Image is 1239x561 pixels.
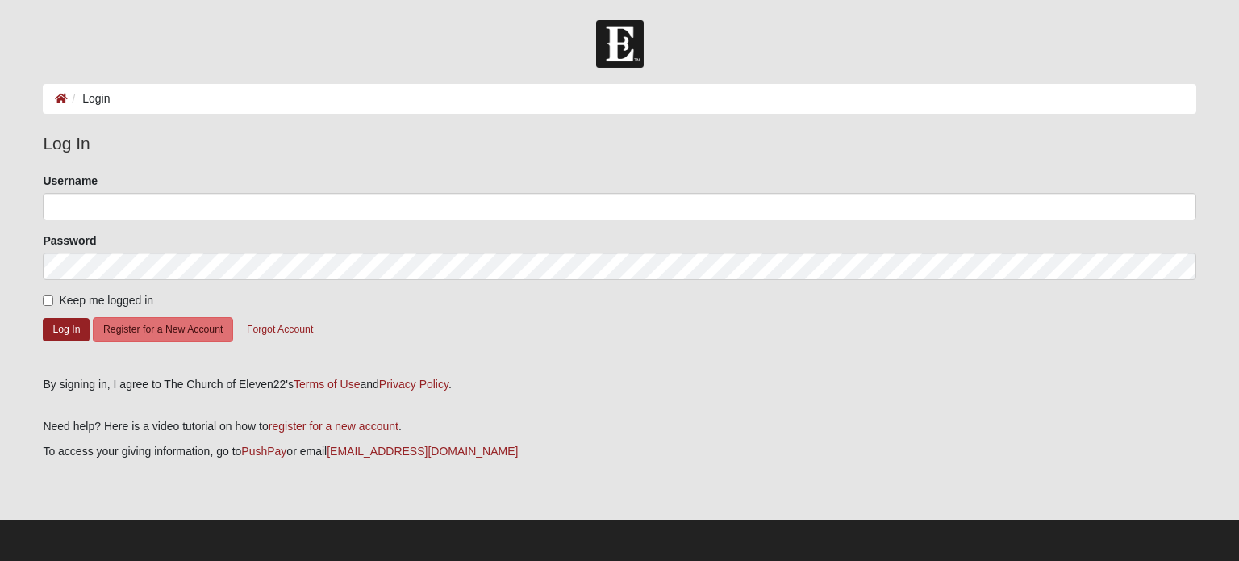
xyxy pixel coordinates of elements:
a: Privacy Policy [379,378,448,391]
li: Login [68,90,110,107]
p: To access your giving information, go to or email [43,443,1195,460]
span: Keep me logged in [59,294,153,307]
button: Register for a New Account [93,317,233,342]
div: By signing in, I agree to The Church of Eleven22's and . [43,376,1195,393]
a: Terms of Use [294,378,360,391]
a: PushPay [241,445,286,458]
img: Church of Eleven22 Logo [596,20,644,68]
button: Forgot Account [236,317,323,342]
input: Keep me logged in [43,295,53,306]
label: Password [43,232,96,249]
legend: Log In [43,131,1195,157]
p: Need help? Here is a video tutorial on how to . [43,418,1195,435]
button: Log In [43,318,90,341]
a: [EMAIL_ADDRESS][DOMAIN_NAME] [327,445,518,458]
a: register for a new account [269,420,398,433]
label: Username [43,173,98,189]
